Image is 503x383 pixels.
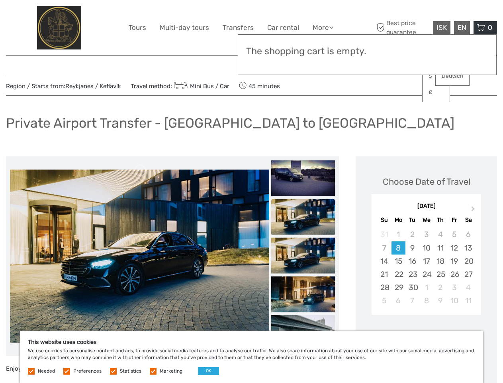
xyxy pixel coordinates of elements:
[405,268,419,281] div: Choose Tuesday, September 23rd, 2025
[374,228,478,307] div: month 2025-09
[6,364,339,374] p: Enjoy the comfort of being picked up by a private driver straight from the welcome hall at the ai...
[73,368,102,375] label: Preferences
[267,22,299,34] a: Car rental
[433,268,447,281] div: Choose Thursday, September 25th, 2025
[6,82,121,91] span: Region / Starts from:
[447,255,461,268] div: Choose Friday, September 19th, 2025
[447,268,461,281] div: Choose Friday, September 26th, 2025
[447,228,461,241] div: Not available Friday, September 5th, 2025
[461,228,475,241] div: Not available Saturday, September 6th, 2025
[461,255,475,268] div: Choose Saturday, September 20th, 2025
[419,241,433,255] div: Choose Wednesday, September 10th, 2025
[405,215,419,225] div: Tu
[447,241,461,255] div: Choose Friday, September 12th, 2025
[419,294,433,307] div: Choose Wednesday, October 8th, 2025
[377,241,391,255] div: Not available Sunday, September 7th, 2025
[433,294,447,307] div: Choose Thursday, October 9th, 2025
[423,85,450,100] a: £
[374,19,431,36] span: Best price guarantee
[391,228,405,241] div: Not available Monday, September 1st, 2025
[436,69,469,83] a: Deutsch
[271,238,335,274] img: 6753475544474535b87e047c1beee227_slider_thumbnail.jpeg
[383,176,470,188] div: Choose Date of Travel
[447,294,461,307] div: Choose Friday, October 10th, 2025
[405,228,419,241] div: Not available Tuesday, September 2nd, 2025
[419,268,433,281] div: Choose Wednesday, September 24th, 2025
[120,368,141,375] label: Statistics
[92,12,101,22] button: Open LiveChat chat widget
[433,281,447,294] div: Choose Thursday, October 2nd, 2025
[461,268,475,281] div: Choose Saturday, September 27th, 2025
[433,228,447,241] div: Not available Thursday, September 4th, 2025
[377,228,391,241] div: Not available Sunday, August 31st, 2025
[461,215,475,225] div: Sa
[160,368,182,375] label: Marketing
[468,204,480,217] button: Next Month
[487,24,493,32] span: 0
[271,276,335,312] img: 71aa0f482582449abdb268dcf9e3cf8a_slider_thumbnail.jpeg
[391,255,405,268] div: Choose Monday, September 15th, 2025
[423,69,450,83] a: $
[10,170,269,343] img: bb7e82e5124145e5901701764a956d0f_main_slider.jpg
[377,255,391,268] div: Choose Sunday, September 14th, 2025
[461,294,475,307] div: Choose Saturday, October 11th, 2025
[433,215,447,225] div: Th
[313,22,333,34] a: More
[20,331,483,383] div: We use cookies to personalise content and ads, to provide social media features and to analyse ou...
[405,255,419,268] div: Choose Tuesday, September 16th, 2025
[454,21,470,34] div: EN
[198,367,219,375] button: OK
[129,22,146,34] a: Tours
[131,80,229,91] span: Travel method:
[377,281,391,294] div: Choose Sunday, September 28th, 2025
[172,83,229,90] a: Mini Bus / Car
[405,281,419,294] div: Choose Tuesday, September 30th, 2025
[239,80,280,91] span: 45 minutes
[419,255,433,268] div: Choose Wednesday, September 17th, 2025
[37,6,81,49] img: City Center Hotel
[372,202,481,211] div: [DATE]
[6,115,454,131] h1: Private Airport Transfer - [GEOGRAPHIC_DATA] to [GEOGRAPHIC_DATA]
[391,268,405,281] div: Choose Monday, September 22nd, 2025
[419,228,433,241] div: Not available Wednesday, September 3rd, 2025
[271,199,335,235] img: bb7e82e5124145e5901701764a956d0f_slider_thumbnail.jpg
[377,268,391,281] div: Choose Sunday, September 21st, 2025
[447,215,461,225] div: Fr
[405,294,419,307] div: Choose Tuesday, October 7th, 2025
[461,281,475,294] div: Choose Saturday, October 4th, 2025
[391,294,405,307] div: Choose Monday, October 6th, 2025
[377,215,391,225] div: Su
[433,241,447,255] div: Choose Thursday, September 11th, 2025
[447,281,461,294] div: Choose Friday, October 3rd, 2025
[223,22,254,34] a: Transfers
[419,281,433,294] div: Choose Wednesday, October 1st, 2025
[419,215,433,225] div: We
[377,294,391,307] div: Choose Sunday, October 5th, 2025
[436,24,447,32] span: ISK
[11,14,90,20] p: We're away right now. Please check back later!
[461,241,475,255] div: Choose Saturday, September 13th, 2025
[28,339,475,345] h5: This website uses cookies
[271,315,335,351] img: 378a844c036c45d2993344ad2d676681_slider_thumbnail.jpeg
[391,241,405,255] div: Choose Monday, September 8th, 2025
[433,255,447,268] div: Choose Thursday, September 18th, 2025
[246,46,488,57] h3: The shopping cart is empty.
[391,215,405,225] div: Mo
[271,160,335,196] img: b0440060a96740b0b900286ee658dd10_slider_thumbnail.jpeg
[38,368,55,375] label: Needed
[160,22,209,34] a: Multi-day tours
[405,241,419,255] div: Choose Tuesday, September 9th, 2025
[65,83,121,90] a: Reykjanes / Keflavík
[391,281,405,294] div: Choose Monday, September 29th, 2025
